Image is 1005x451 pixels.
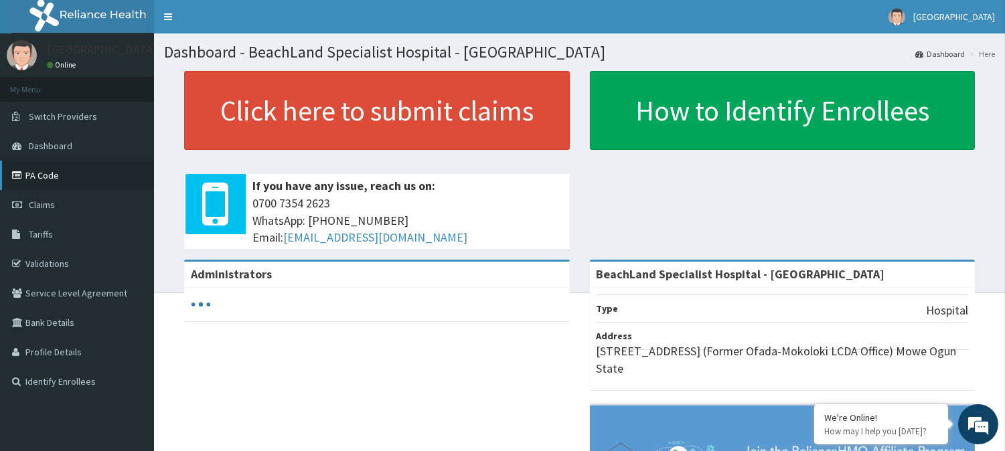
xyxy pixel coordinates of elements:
[164,43,995,61] h1: Dashboard - BeachLand Specialist Hospital - [GEOGRAPHIC_DATA]
[597,266,885,282] strong: BeachLand Specialist Hospital - [GEOGRAPHIC_DATA]
[7,40,37,70] img: User Image
[597,330,633,342] b: Address
[590,71,976,150] a: How to Identify Enrollees
[47,60,79,70] a: Online
[191,294,211,314] svg: audio-loading
[915,48,965,60] a: Dashboard
[191,266,272,282] b: Administrators
[29,199,55,211] span: Claims
[824,412,938,424] div: We're Online!
[29,140,72,152] span: Dashboard
[184,71,570,150] a: Click here to submit claims
[966,48,995,60] li: Here
[252,178,435,193] b: If you have any issue, reach us on:
[283,230,467,245] a: [EMAIL_ADDRESS][DOMAIN_NAME]
[597,343,969,377] p: [STREET_ADDRESS] (Former Ofada-Mokoloki LCDA Office) Mowe Ogun State
[824,426,938,437] p: How may I help you today?
[29,228,53,240] span: Tariffs
[252,195,563,246] span: 0700 7354 2623 WhatsApp: [PHONE_NUMBER] Email:
[29,110,97,122] span: Switch Providers
[47,43,157,56] p: [GEOGRAPHIC_DATA]
[888,9,905,25] img: User Image
[926,302,968,319] p: Hospital
[597,302,619,314] b: Type
[913,11,995,23] span: [GEOGRAPHIC_DATA]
